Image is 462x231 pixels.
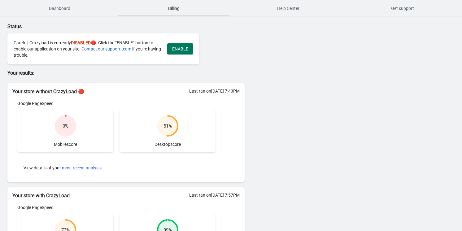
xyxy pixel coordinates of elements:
[232,3,344,14] span: Help Center
[163,123,172,129] div: 51 %
[71,40,91,45] span: DISABLED
[17,110,113,152] div: Mobile score
[63,123,68,129] div: 0 %
[12,88,240,95] h2: Your store without CrazyLoad 🔴
[12,192,240,199] h2: Your store with CrazyLoad
[167,43,193,54] button: ENABLE
[120,110,216,152] div: Desktop score
[7,23,245,30] p: Status
[189,88,240,94] div: Last ran on [DATE] 7:43PM
[62,165,103,170] button: most recent analysis.
[14,40,161,58] div: Careful, Crazyload is currently 🔴. Click the “ENABLE” button to enable our application on your si...
[7,69,245,77] p: Your results:
[172,46,188,51] span: ENABLE
[189,192,240,198] div: Last ran on [DATE] 7:57PM
[17,204,216,211] div: Google PageSpeed
[2,0,117,16] button: Dashboard
[81,46,131,51] a: Contact our support team
[346,3,458,14] span: Get support
[118,3,230,14] span: Billing
[17,159,216,177] div: View details of your
[17,100,216,107] div: Google PageSpeed
[4,3,115,14] span: Dashboard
